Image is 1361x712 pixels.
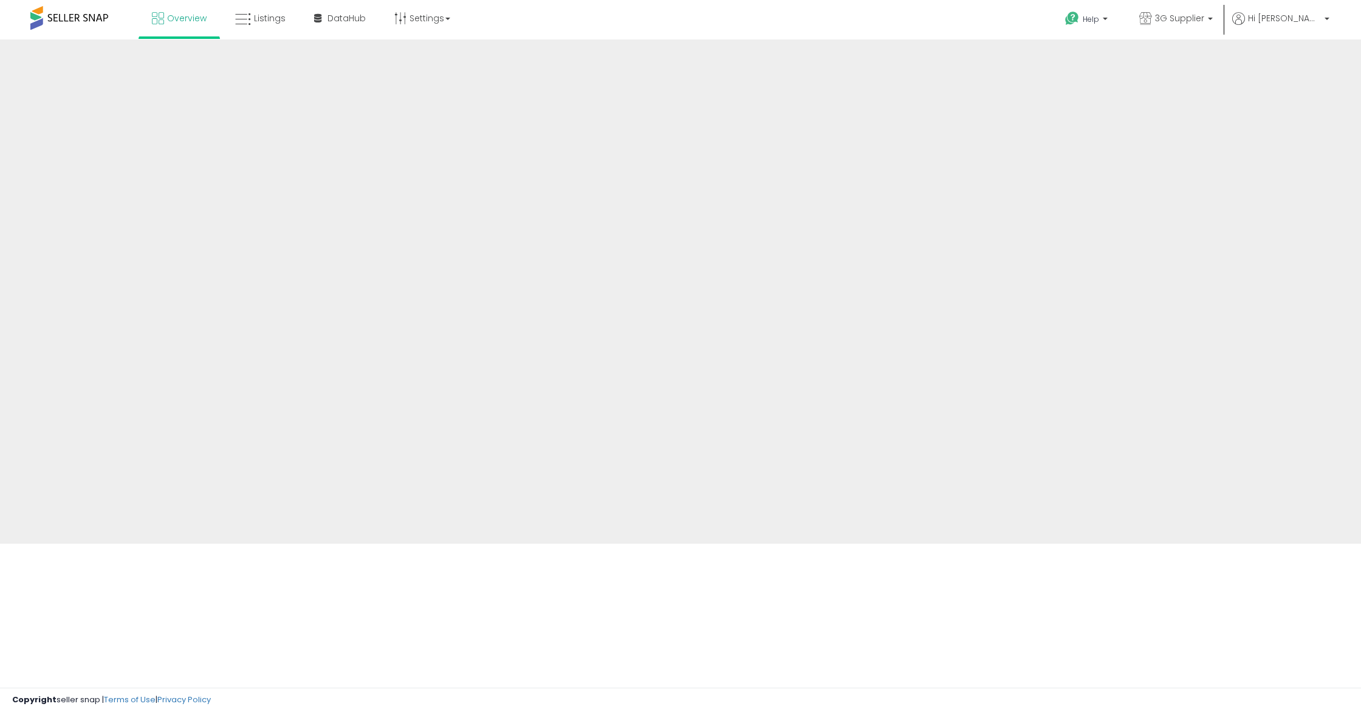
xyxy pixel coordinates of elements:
span: 3G Supplier [1155,12,1204,24]
a: Help [1055,2,1120,39]
span: Listings [254,12,286,24]
span: Hi [PERSON_NAME] [1248,12,1321,24]
span: Help [1083,14,1099,24]
i: Get Help [1064,11,1080,26]
a: Hi [PERSON_NAME] [1232,12,1329,39]
span: DataHub [327,12,366,24]
span: Overview [167,12,207,24]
